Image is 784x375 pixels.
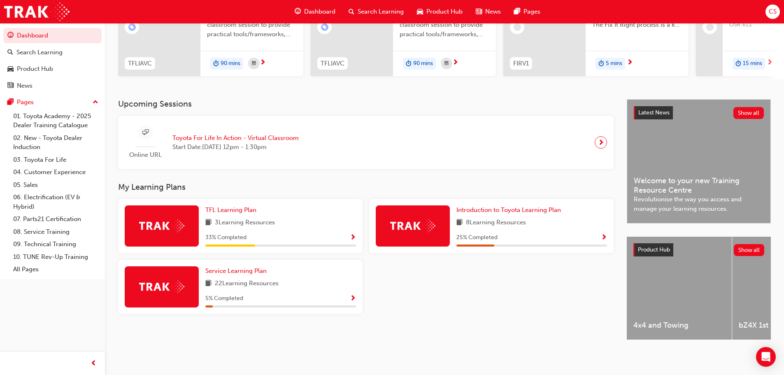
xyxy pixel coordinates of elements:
[456,206,561,214] span: Introduction to Toyota Learning Plan
[633,321,725,330] span: 4x4 and Towing
[7,82,14,90] span: news-icon
[7,99,14,106] span: pages-icon
[735,58,741,69] span: duration-icon
[207,11,297,39] span: This is a 90 minute virtual classroom session to provide practical tools/frameworks, behaviours a...
[10,226,102,238] a: 08. Service Training
[627,59,633,67] span: next-icon
[260,59,266,67] span: next-icon
[10,179,102,191] a: 05. Sales
[295,7,301,17] span: guage-icon
[321,59,344,68] span: TFLIAVC
[634,106,764,119] a: Latest NewsShow all
[476,7,482,17] span: news-icon
[118,99,614,109] h3: Upcoming Sessions
[413,59,433,68] span: 90 mins
[406,58,412,69] span: duration-icon
[513,59,529,68] span: FIRV1
[7,49,13,56] span: search-icon
[601,234,607,242] span: Show Progress
[638,109,670,116] span: Latest News
[634,176,764,195] span: Welcome to your new Training Resource Centre
[205,206,256,214] span: TFL Learning Plan
[3,28,102,43] a: Dashboard
[10,166,102,179] a: 04. Customer Experience
[4,2,70,21] img: Trak
[205,218,212,228] span: book-icon
[91,359,97,369] span: prev-icon
[756,347,776,367] div: Open Intercom Messenger
[205,279,212,289] span: book-icon
[3,45,102,60] a: Search Learning
[142,128,149,138] span: sessionType_ONLINE_URL-icon
[342,3,410,20] a: search-iconSearch Learning
[456,233,498,242] span: 25 % Completed
[10,132,102,154] a: 02. New - Toyota Dealer Induction
[7,65,14,73] span: car-icon
[205,267,267,275] span: Service Learning Plan
[10,154,102,166] a: 03. Toyota For Life
[17,64,53,74] div: Product Hub
[7,32,14,40] span: guage-icon
[10,191,102,213] a: 06. Electrification (EV & Hybrid)
[466,218,526,228] span: 8 Learning Resources
[350,233,356,243] button: Show Progress
[743,59,762,68] span: 15 mins
[3,61,102,77] a: Product Hub
[349,7,354,17] span: search-icon
[601,233,607,243] button: Show Progress
[507,3,547,20] a: pages-iconPages
[426,7,463,16] span: Product Hub
[523,7,540,16] span: Pages
[205,266,270,276] a: Service Learning Plan
[215,218,275,228] span: 3 Learning Resources
[456,218,463,228] span: book-icon
[213,58,219,69] span: duration-icon
[358,7,404,16] span: Search Learning
[17,98,34,107] div: Pages
[205,233,247,242] span: 33 % Completed
[10,251,102,263] a: 10. TUNE Rev-Up Training
[3,78,102,93] a: News
[417,7,423,17] span: car-icon
[452,59,458,67] span: next-icon
[125,122,607,163] a: Online URLToyota For Life In Action - Virtual ClassroomStart Date:[DATE] 12pm - 1:30pm
[252,58,256,69] span: calendar-icon
[706,23,714,31] span: learningRecordVerb_NONE-icon
[627,237,732,340] a: 4x4 and Towing
[128,23,136,31] span: learningRecordVerb_ENROLL-icon
[93,97,98,108] span: up-icon
[16,48,63,57] div: Search Learning
[3,26,102,95] button: DashboardSearch LearningProduct HubNews
[128,59,152,68] span: TFLIAVC
[17,81,33,91] div: News
[485,7,501,16] span: News
[627,99,771,224] a: Latest NewsShow allWelcome to your new Training Resource CentreRevolutionise the way you access a...
[633,243,764,256] a: Product HubShow all
[444,58,449,69] span: calendar-icon
[400,11,489,39] span: This is a 90 minute virtual classroom session to provide practical tools/frameworks, behaviours a...
[514,23,521,31] span: learningRecordVerb_NONE-icon
[10,263,102,276] a: All Pages
[767,59,773,67] span: next-icon
[215,279,279,289] span: 22 Learning Resources
[118,182,614,192] h3: My Learning Plans
[638,246,670,253] span: Product Hub
[390,219,435,232] img: Trak
[221,59,240,68] span: 90 mins
[205,294,243,303] span: 5 % Completed
[598,137,604,148] span: next-icon
[139,280,184,293] img: Trak
[321,23,328,31] span: learningRecordVerb_ENROLL-icon
[304,7,335,16] span: Dashboard
[139,219,184,232] img: Trak
[172,142,299,152] span: Start Date: [DATE] 12pm - 1:30pm
[10,213,102,226] a: 07. Parts21 Certification
[10,238,102,251] a: 09. Technical Training
[456,205,564,215] a: Introduction to Toyota Learning Plan
[10,110,102,132] a: 01. Toyota Academy - 2025 Dealer Training Catalogue
[350,293,356,304] button: Show Progress
[350,234,356,242] span: Show Progress
[172,133,299,143] span: Toyota For Life In Action - Virtual Classroom
[350,295,356,303] span: Show Progress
